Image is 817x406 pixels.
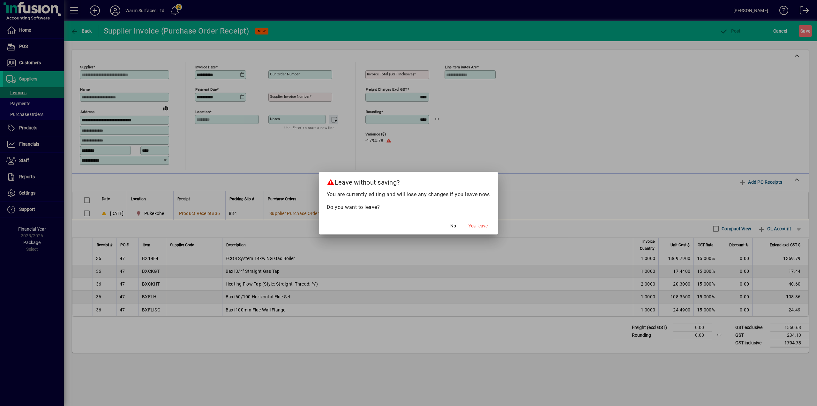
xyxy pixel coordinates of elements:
[327,203,491,211] p: Do you want to leave?
[327,191,491,198] p: You are currently editing and will lose any changes if you leave now.
[443,220,463,232] button: No
[466,220,490,232] button: Yes, leave
[450,223,456,229] span: No
[319,172,498,190] h2: Leave without saving?
[468,223,488,229] span: Yes, leave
